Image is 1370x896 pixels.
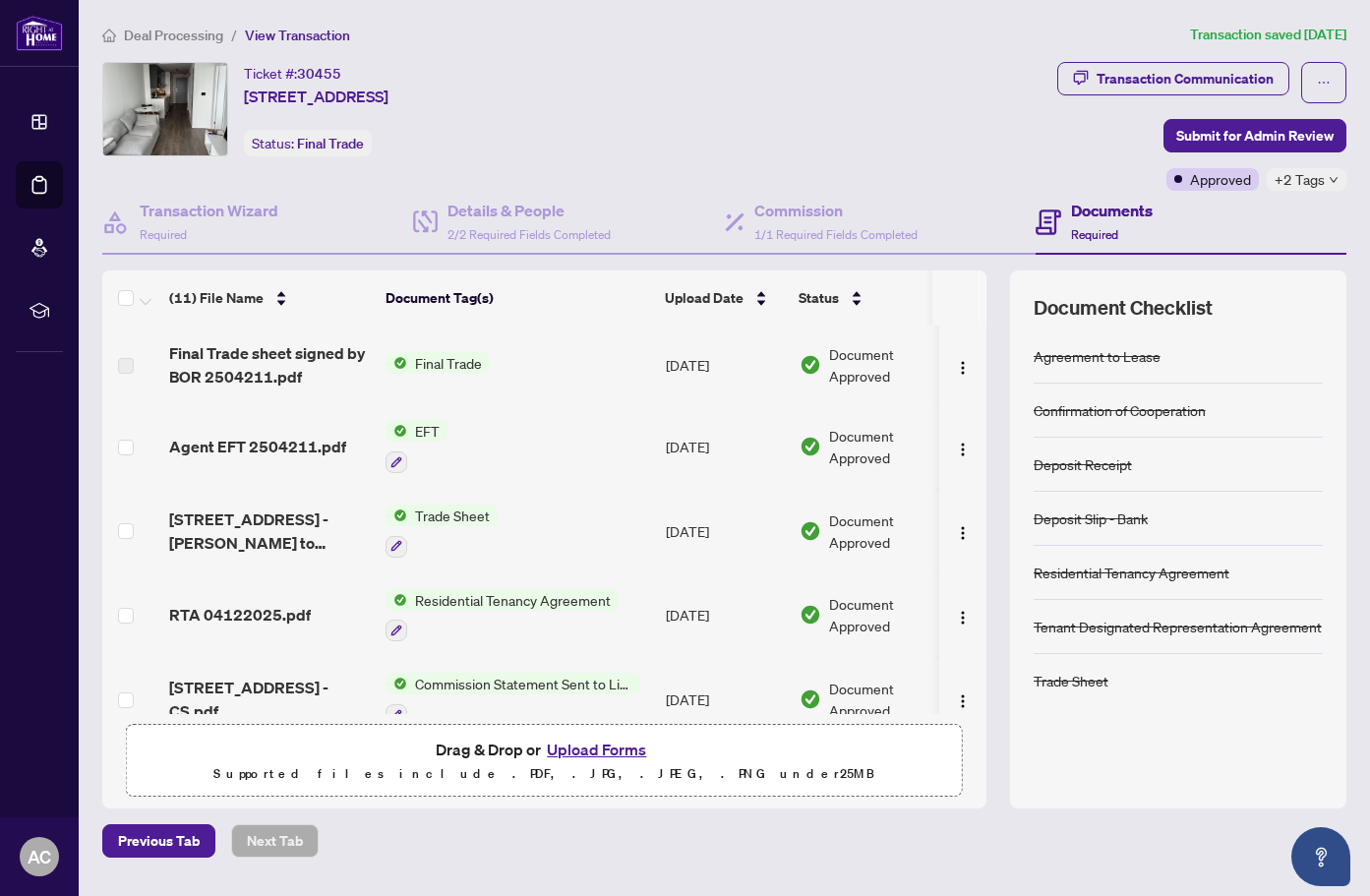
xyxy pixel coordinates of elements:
[829,425,951,468] span: Document Approved
[386,589,407,611] img: Status Icon
[244,85,388,108] span: [STREET_ADDRESS]
[386,420,407,442] img: Status Icon
[658,326,792,404] td: [DATE]
[139,762,950,786] p: Supported files include .PDF, .JPG, .JPEG, .PNG under 25 MB
[1034,508,1148,529] div: Deposit Slip - Bank
[1163,119,1346,152] button: Submit for Admin Review
[955,442,971,457] img: Logo
[103,63,227,155] img: IMG-C11984006_1.jpg
[169,508,370,555] span: [STREET_ADDRESS] - [PERSON_NAME] to review.pdf
[407,505,498,526] span: Trade Sheet
[386,589,619,642] button: Status IconResidential Tenancy Agreement
[297,135,364,152] span: Final Trade
[799,287,839,309] span: Status
[791,270,958,326] th: Status
[1190,24,1346,46] article: Transaction saved [DATE]
[1097,63,1274,94] div: Transaction Communication
[541,737,652,762] button: Upload Forms
[658,657,792,742] td: [DATE]
[386,352,490,374] button: Status IconFinal Trade
[657,270,791,326] th: Upload Date
[955,693,971,709] img: Logo
[1176,120,1334,151] span: Submit for Admin Review
[1275,168,1325,191] span: +2 Tags
[244,62,341,85] div: Ticket #:
[244,130,372,156] div: Status:
[245,27,350,44] span: View Transaction
[407,352,490,374] span: Final Trade
[127,725,962,798] span: Drag & Drop orUpload FormsSupported files include .PDF, .JPG, .JPEG, .PNG under25MB
[955,610,971,626] img: Logo
[118,825,200,857] span: Previous Tab
[169,287,264,309] span: (11) File Name
[378,270,657,326] th: Document Tag(s)
[1329,175,1339,185] span: down
[800,520,821,542] img: Document Status
[297,65,341,83] span: 30455
[447,227,611,242] span: 2/2 Required Fields Completed
[1034,453,1132,475] div: Deposit Receipt
[386,673,407,694] img: Status Icon
[658,404,792,489] td: [DATE]
[800,688,821,710] img: Document Status
[754,227,918,242] span: 1/1 Required Fields Completed
[407,673,640,694] span: Commission Statement Sent to Listing Brokerage
[947,684,979,715] button: Logo
[169,341,370,388] span: Final Trade sheet signed by BOR 2504211.pdf
[947,515,979,547] button: Logo
[124,27,223,44] span: Deal Processing
[231,24,237,46] li: /
[665,287,744,309] span: Upload Date
[161,270,378,326] th: (11) File Name
[231,824,319,858] button: Next Tab
[407,589,619,611] span: Residential Tenancy Agreement
[169,603,311,627] span: RTA 04122025.pdf
[28,843,51,870] span: AC
[140,227,187,242] span: Required
[16,15,63,51] img: logo
[436,737,652,762] span: Drag & Drop or
[386,352,407,374] img: Status Icon
[658,489,792,573] td: [DATE]
[169,676,370,723] span: [STREET_ADDRESS] - CS.pdf
[386,505,407,526] img: Status Icon
[1034,670,1108,691] div: Trade Sheet
[800,436,821,457] img: Document Status
[800,604,821,626] img: Document Status
[1057,62,1289,95] button: Transaction Communication
[140,199,278,222] h4: Transaction Wizard
[955,525,971,541] img: Logo
[658,573,792,658] td: [DATE]
[1034,345,1161,367] div: Agreement to Lease
[102,824,215,858] button: Previous Tab
[829,509,951,553] span: Document Approved
[800,354,821,376] img: Document Status
[829,593,951,636] span: Document Approved
[1291,827,1350,886] button: Open asap
[947,431,979,462] button: Logo
[829,343,951,387] span: Document Approved
[169,435,346,458] span: Agent EFT 2504211.pdf
[1317,76,1331,90] span: ellipsis
[1034,399,1206,421] div: Confirmation of Cooperation
[829,678,951,721] span: Document Approved
[1034,562,1229,583] div: Residential Tenancy Agreement
[1034,294,1213,322] span: Document Checklist
[1190,168,1251,190] span: Approved
[947,349,979,381] button: Logo
[407,420,447,442] span: EFT
[102,29,116,42] span: home
[447,199,611,222] h4: Details & People
[386,673,640,726] button: Status IconCommission Statement Sent to Listing Brokerage
[1071,227,1118,242] span: Required
[1034,616,1322,637] div: Tenant Designated Representation Agreement
[1071,199,1153,222] h4: Documents
[386,505,498,558] button: Status IconTrade Sheet
[386,420,447,473] button: Status IconEFT
[947,599,979,630] button: Logo
[955,360,971,376] img: Logo
[754,199,918,222] h4: Commission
